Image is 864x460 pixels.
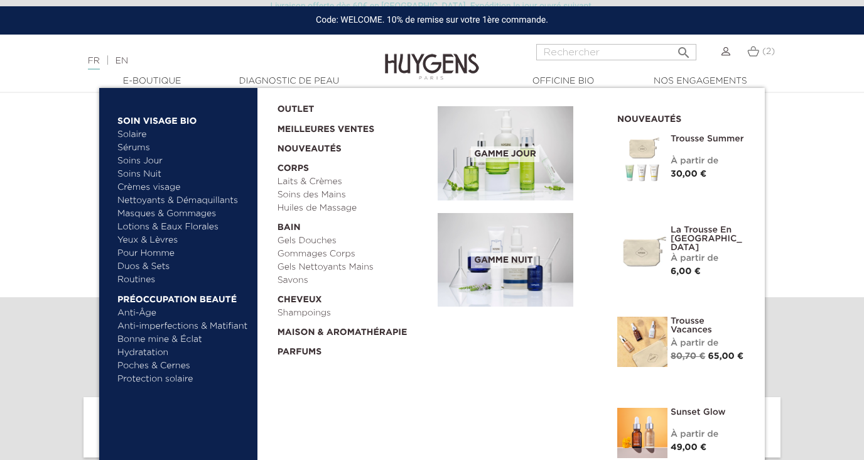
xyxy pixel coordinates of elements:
h2: Suivez-nous [84,92,780,116]
a: Cheveux [278,287,429,307]
a: OUTLET [278,97,418,116]
a: Nettoyants & Démaquillants [117,194,249,207]
span: (2) [762,47,775,56]
a: Meilleures Ventes [278,116,418,136]
a: Diagnostic de peau [226,75,352,88]
a: Gamme nuit [438,213,598,307]
input: Rechercher [536,44,696,60]
img: Sunset glow- un teint éclatant [617,408,667,458]
img: Huygens [385,33,479,82]
a: Trousse Vacances [671,317,746,334]
a: Hydratation [117,346,249,359]
a: Officine Bio [500,75,626,88]
div: À partir de [671,337,746,350]
img: La Trousse en Coton [617,226,667,276]
a: Protection solaire [117,373,249,386]
a: Lotions & Eaux Florales [117,221,249,234]
span: 80,70 € [671,352,705,361]
a: Poches & Cernes [117,359,249,373]
a: Anti-Âge [117,307,249,320]
a: (2) [747,47,775,57]
span: Gamme nuit [471,253,536,268]
span: 65,00 € [708,352,744,361]
a: Gels Nettoyants Mains [278,261,429,274]
h2: Nouveautés [617,110,746,125]
a: Soin Visage Bio [117,108,249,128]
a: Masques & Gommages [117,207,249,221]
a: Crèmes visage [117,181,249,194]
span: 6,00 € [671,267,701,276]
a: Shampoings [278,307,429,320]
a: Maison & Aromathérapie [278,320,429,339]
a: Anti-imperfections & Matifiant [117,320,249,333]
a: Solaire [117,128,249,141]
a: Corps [278,156,429,175]
span: 30,00 € [671,170,706,178]
a: Huiles de Massage [278,202,429,215]
a: Préoccupation beauté [117,287,249,307]
a: Routines [117,273,249,287]
div: À partir de [671,428,746,441]
a: La Trousse en [GEOGRAPHIC_DATA] [671,226,746,252]
div: À partir de [671,252,746,265]
a: Bain [278,215,429,234]
span: 49,00 € [671,443,706,452]
a: Sunset Glow [671,408,746,417]
div: | [82,53,351,68]
i:  [676,41,691,57]
a: Pour Homme [117,247,249,260]
a: E-Boutique [89,75,215,88]
a: FR [88,57,100,70]
a: Laits & Crèmes [278,175,429,189]
img: Trousse Summer [617,134,667,185]
a: Yeux & Lèvres [117,234,249,247]
button:  [672,40,695,57]
a: Sérums [117,141,249,155]
h2: Newsletter [84,341,780,365]
a: Nos engagements [637,75,763,88]
span: Gamme jour [471,146,539,162]
a: Parfums [278,339,429,359]
p: #HUYGENSPARIS [84,126,780,150]
a: Savons [278,274,429,287]
img: routine_jour_banner.jpg [438,106,573,200]
a: Nouveautés [278,136,429,156]
a: Gamme jour [438,106,598,200]
a: EN [116,57,128,65]
a: Gommages Corps [278,248,429,261]
img: routine_nuit_banner.jpg [438,213,573,307]
img: La Trousse vacances [617,317,667,367]
a: Gels Douches [278,234,429,248]
a: Bonne mine & Éclat [117,333,249,346]
a: Soins Nuit [117,168,237,181]
div: À partir de [671,155,746,168]
a: Soins Jour [117,155,249,168]
a: Duos & Sets [117,260,249,273]
a: Soins des Mains [278,189,429,202]
a: Trousse Summer [671,134,746,143]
